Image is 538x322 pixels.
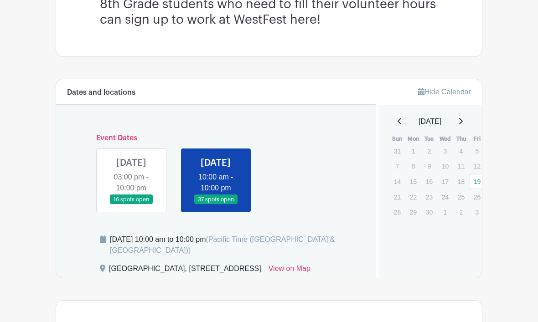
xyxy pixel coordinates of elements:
[406,174,421,189] p: 15
[390,205,405,219] p: 28
[390,144,405,158] p: 31
[406,205,421,219] p: 29
[454,205,469,219] p: 2
[454,174,469,189] p: 18
[438,144,453,158] p: 3
[421,134,437,143] th: Tue
[470,190,485,204] p: 26
[390,174,405,189] p: 14
[419,116,441,127] span: [DATE]
[418,88,471,96] a: Hide Calendar
[453,134,469,143] th: Thu
[110,234,365,256] div: [DATE] 10:00 am to 10:00 pm
[109,263,261,278] div: [GEOGRAPHIC_DATA], [STREET_ADDRESS]
[390,190,405,204] p: 21
[389,134,405,143] th: Sun
[470,159,485,173] p: 12
[438,190,453,204] p: 24
[405,134,421,143] th: Mon
[390,159,405,173] p: 7
[422,205,437,219] p: 30
[422,190,437,204] p: 23
[437,134,453,143] th: Wed
[406,190,421,204] p: 22
[470,144,485,158] p: 5
[454,190,469,204] p: 25
[406,144,421,158] p: 1
[454,144,469,158] p: 4
[454,159,469,173] p: 11
[422,144,437,158] p: 2
[422,174,437,189] p: 16
[438,205,453,219] p: 1
[406,159,421,173] p: 8
[470,174,485,189] a: 19
[67,88,135,97] h6: Dates and locations
[438,174,453,189] p: 17
[89,134,343,143] h6: Event Dates
[470,205,485,219] p: 3
[438,159,453,173] p: 10
[422,159,437,173] p: 9
[269,263,310,278] a: View on Map
[469,134,485,143] th: Fri
[110,235,335,254] span: (Pacific Time ([GEOGRAPHIC_DATA] & [GEOGRAPHIC_DATA]))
